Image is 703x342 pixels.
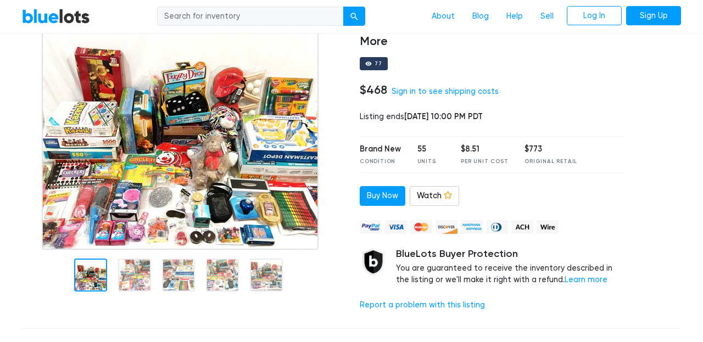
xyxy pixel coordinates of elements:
[42,3,319,250] img: 27e2a98b-ce9c-4665-844c-42c009af2d5d-1752164510.jpg
[360,186,405,206] a: Buy Now
[392,87,499,96] a: Sign in to see shipping costs
[360,158,401,166] div: Condition
[396,248,625,260] h5: BlueLots Buyer Protection
[360,20,625,49] h4: Toys, Games, Puzzles, Teddy Bears, Dolls, & More
[525,158,577,166] div: Original Retail
[532,6,562,27] a: Sell
[525,143,577,155] div: $773
[385,220,407,234] img: visa-79caf175f036a155110d1892330093d4c38f53c55c9ec9e2c3a54a56571784bb.png
[461,220,483,234] img: american_express-ae2a9f97a040b4b41f6397f7637041a5861d5f99d0716c09922aba4e24c8547d.png
[22,8,90,24] a: BlueLots
[511,220,533,234] img: ach-b7992fed28a4f97f893c574229be66187b9afb3f1a8d16a4691d3d3140a8ab00.png
[498,6,532,27] a: Help
[461,158,508,166] div: Per Unit Cost
[417,143,445,155] div: 55
[360,300,485,310] a: Report a problem with this listing
[360,83,387,97] h4: $468
[410,186,459,206] a: Watch
[396,248,625,286] div: You are guaranteed to receive the inventory described in the listing or we'll make it right with ...
[436,220,457,234] img: discover-82be18ecfda2d062aad2762c1ca80e2d36a4073d45c9e0ffae68cd515fbd3d32.png
[360,220,382,234] img: paypal_credit-80455e56f6e1299e8d57f40c0dcee7b8cd4ae79b9eccbfc37e2480457ba36de9.png
[157,7,344,26] input: Search for inventory
[360,248,387,276] img: buyer_protection_shield-3b65640a83011c7d3ede35a8e5a80bfdfaa6a97447f0071c1475b91a4b0b3d01.png
[626,6,681,26] a: Sign Up
[486,220,508,234] img: diners_club-c48f30131b33b1bb0e5d0e2dbd43a8bea4cb12cb2961413e2f4250e06c020426.png
[565,275,607,284] a: Learn more
[423,6,464,27] a: About
[360,111,625,123] div: Listing ends
[375,61,382,66] div: 77
[464,6,498,27] a: Blog
[567,6,622,26] a: Log In
[360,143,401,155] div: Brand New
[461,143,508,155] div: $8.51
[417,158,445,166] div: Units
[410,220,432,234] img: mastercard-42073d1d8d11d6635de4c079ffdb20a4f30a903dc55d1612383a1b395dd17f39.png
[404,111,483,121] span: [DATE] 10:00 PM PDT
[537,220,559,234] img: wire-908396882fe19aaaffefbd8e17b12f2f29708bd78693273c0e28e3a24408487f.png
